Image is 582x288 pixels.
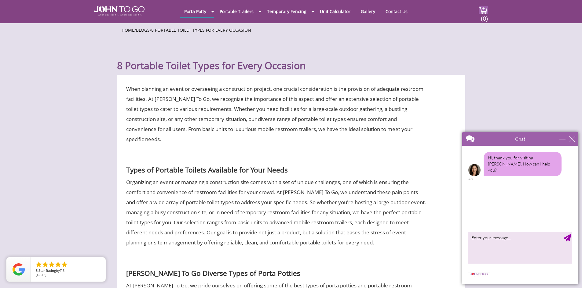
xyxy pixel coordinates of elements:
a: Portable Trailers [215,5,258,17]
li:  [48,261,55,268]
a: 8 Portable Toilet Types for Every Occasion [151,27,251,33]
h1: 8 Portable Toilet Types for Every Occasion [117,45,465,72]
span: by [36,269,101,273]
img: JOHN to go [94,6,145,16]
img: Review Rating [13,263,25,276]
a: Home [122,27,134,33]
ul: / / [122,26,461,33]
img: cart a [479,6,488,14]
span: 5 [36,268,38,273]
li:  [61,261,68,268]
a: Blogs [136,27,150,33]
strong: [PERSON_NAME] To Go Diverse Types of Porta Potties [126,268,300,278]
a: Contact Us [381,5,412,17]
li:  [54,261,62,268]
a: Unit Calculator [315,5,355,17]
li:  [42,261,49,268]
a: Temporary Fencing [262,5,311,17]
a: Gallery [356,5,380,17]
strong: Types of Portable Toilets Available for Your Needs [126,165,288,175]
span: [DATE] [36,272,46,277]
iframe: Live Chat Box [459,128,582,288]
span: Star Rating [38,268,56,273]
li:  [35,261,42,268]
a: Porta Potty [180,5,211,17]
span: (0) [481,9,488,23]
span: T S [60,268,64,273]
